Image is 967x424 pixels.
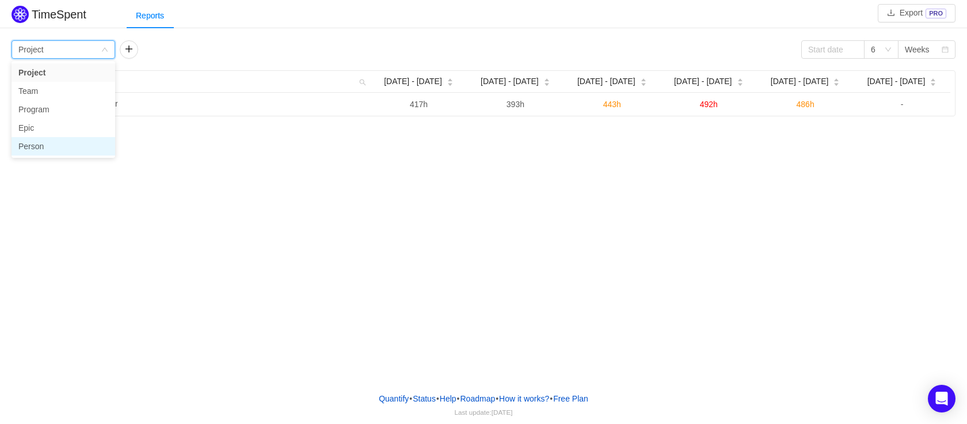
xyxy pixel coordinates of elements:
span: [DATE] - [DATE] [867,75,926,88]
span: 492h [700,100,718,109]
li: Program [12,100,115,119]
i: icon: caret-up [930,77,936,81]
span: Last update: [455,408,513,416]
a: Roadmap [460,390,496,407]
li: Person [12,137,115,156]
span: • [457,394,460,403]
span: • [409,394,412,403]
button: icon: plus [120,40,138,59]
li: Project [12,63,115,82]
img: Quantify logo [12,6,29,23]
a: Status [412,390,436,407]
i: icon: down [885,46,892,54]
i: icon: search [355,71,371,92]
i: icon: caret-up [737,77,743,81]
div: Project [18,41,44,58]
span: [DATE] - [DATE] [674,75,732,88]
span: 417h [410,100,428,109]
i: icon: caret-down [930,81,936,85]
button: icon: downloadExportPRO [878,4,955,22]
div: Sort [930,77,936,85]
div: Weeks [905,41,930,58]
div: Sort [543,77,550,85]
div: Sort [833,77,840,85]
span: • [436,394,439,403]
span: [DATE] - [DATE] [384,75,442,88]
i: icon: caret-down [833,81,840,85]
span: OneApp Takeover [54,99,118,108]
i: icon: caret-up [833,77,840,81]
span: 443h [603,100,621,109]
span: • [550,394,553,403]
i: icon: caret-up [543,77,550,81]
span: • [496,394,498,403]
i: icon: caret-down [640,81,646,85]
span: [DATE] - [DATE] [481,75,539,88]
span: 486h [797,100,814,109]
div: 6 [871,41,875,58]
i: icon: caret-down [447,81,453,85]
button: How it works? [498,390,550,407]
button: Free Plan [553,390,589,407]
h2: TimeSpent [32,8,86,21]
li: Epic [12,119,115,137]
div: Reports [127,3,173,29]
i: icon: caret-down [543,81,550,85]
div: Sort [447,77,454,85]
a: Help [439,390,457,407]
input: Start date [801,40,865,59]
span: 393h [507,100,524,109]
span: [DATE] [492,408,513,416]
span: [DATE] - [DATE] [771,75,829,88]
span: [DATE] - [DATE] [577,75,635,88]
a: Quantify [378,390,409,407]
div: Open Intercom Messenger [928,385,955,412]
span: - [901,100,904,109]
div: Sort [737,77,744,85]
i: icon: down [101,46,108,54]
li: Team [12,82,115,100]
i: icon: caret-up [640,77,646,81]
i: icon: calendar [942,46,949,54]
i: icon: caret-up [447,77,453,81]
div: Sort [640,77,647,85]
i: icon: caret-down [737,81,743,85]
